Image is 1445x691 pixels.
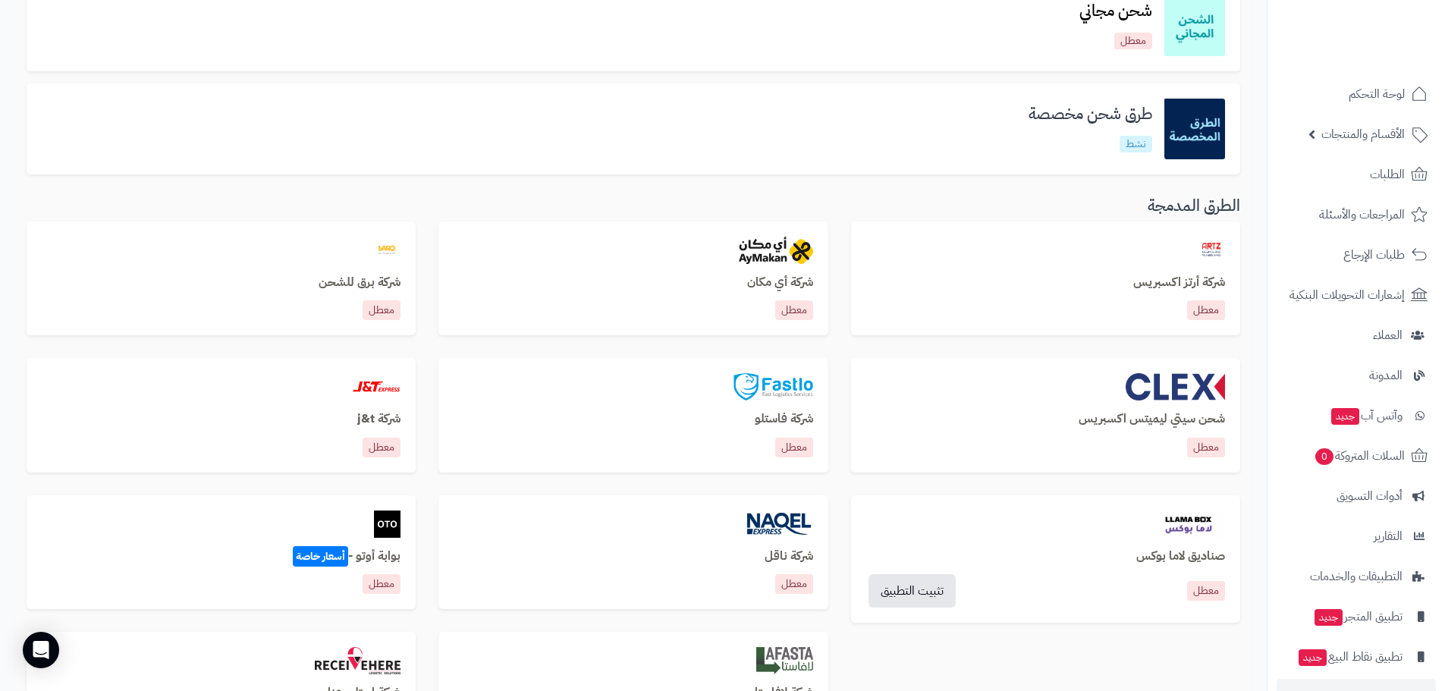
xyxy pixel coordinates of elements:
a: التقارير [1277,518,1436,554]
p: معطل [363,300,401,320]
a: تطبيق المتجرجديد [1277,598,1436,635]
h3: شركة ناقل [454,550,812,564]
a: المراجعات والأسئلة [1277,196,1436,233]
img: llamabox [1153,510,1225,538]
a: وآتس آبجديد [1277,397,1436,434]
a: إشعارات التحويلات البنكية [1277,277,1436,313]
span: تطبيق نقاط البيع [1297,646,1403,667]
a: لوحة التحكم [1277,76,1436,112]
p: معطل [775,300,813,320]
a: تثبيت التطبيق [869,574,956,608]
span: جديد [1331,408,1359,425]
img: aymakan [739,237,813,264]
a: llamabox [866,510,1225,538]
p: معطل [1114,33,1152,49]
a: طلبات الإرجاع [1277,237,1436,273]
a: naqelشركة ناقلمعطل [438,495,828,610]
a: شحن مجانيمعطل [1067,2,1164,49]
a: أدوات التسويق [1277,478,1436,514]
span: جديد [1299,649,1327,666]
span: إشعارات التحويلات البنكية [1290,284,1405,306]
img: jt [352,373,401,400]
a: clexشحن سيتي ليميتس اكسبريسمعطل [851,358,1240,473]
a: الطلبات [1277,156,1436,193]
a: السلات المتروكة0 [1277,438,1436,474]
h3: بوابة أوتو - [42,550,401,564]
span: 0 [1315,448,1333,465]
div: Open Intercom Messenger [23,632,59,668]
h3: شركة j&t [42,413,401,426]
span: أدوات التسويق [1337,485,1403,507]
a: المدونة [1277,357,1436,394]
span: التطبيقات والخدمات [1310,566,1403,587]
p: معطل [363,574,401,594]
img: artzexpress [1198,237,1225,264]
h3: شحن سيتي ليميتس اكسبريس [866,413,1225,426]
span: الأقسام والمنتجات [1321,124,1405,145]
a: صناديق لاما بوكس [866,550,1225,564]
img: oto [374,510,401,538]
p: معطل [363,438,401,457]
span: التقارير [1374,526,1403,547]
a: التطبيقات والخدمات [1277,558,1436,595]
a: jtشركة j&tمعطل [27,358,416,473]
p: معطل [775,438,813,457]
span: السلات المتروكة [1314,445,1405,466]
span: لوحة التحكم [1349,83,1405,105]
a: otoبوابة أوتو -أسعار خاصةمعطل [27,495,416,610]
span: المراجعات والأسئلة [1319,204,1405,225]
img: clex [1126,373,1225,400]
a: fastloشركة فاستلومعطل [438,358,828,473]
span: وآتس آب [1330,405,1403,426]
p: نشط [1120,136,1152,152]
a: تطبيق نقاط البيعجديد [1277,639,1436,675]
img: naqel [745,510,813,538]
img: aymakan [315,647,401,674]
h3: شركة أي مكان [454,276,812,290]
h3: شحن مجاني [1067,2,1164,20]
p: معطل [775,574,813,594]
img: barq [373,237,401,264]
span: المدونة [1369,365,1403,386]
img: fastlo [733,373,812,400]
a: barqشركة برق للشحنمعطل [27,221,416,336]
a: معطل [1187,581,1225,601]
p: معطل [1187,300,1225,320]
h3: طرق شحن مخصصة [1016,105,1164,123]
h3: الطرق المدمجة [27,197,1240,215]
span: العملاء [1373,325,1403,346]
a: aymakanشركة أي مكانمعطل [438,221,828,336]
a: طرق شحن مخصصةنشط [1016,105,1164,152]
span: جديد [1315,609,1343,626]
span: تطبيق المتجر [1313,606,1403,627]
p: معطل [1187,438,1225,457]
span: طلبات الإرجاع [1343,244,1405,265]
h3: شركة فاستلو [454,413,812,426]
a: artzexpressشركة أرتز اكسبريسمعطل [851,221,1240,336]
span: أسعار خاصة [293,546,348,567]
h3: شركة برق للشحن [42,276,401,290]
h3: شركة أرتز اكسبريس [866,276,1225,290]
a: العملاء [1277,317,1436,353]
span: الطلبات [1370,164,1405,185]
img: lafasta [756,647,813,674]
